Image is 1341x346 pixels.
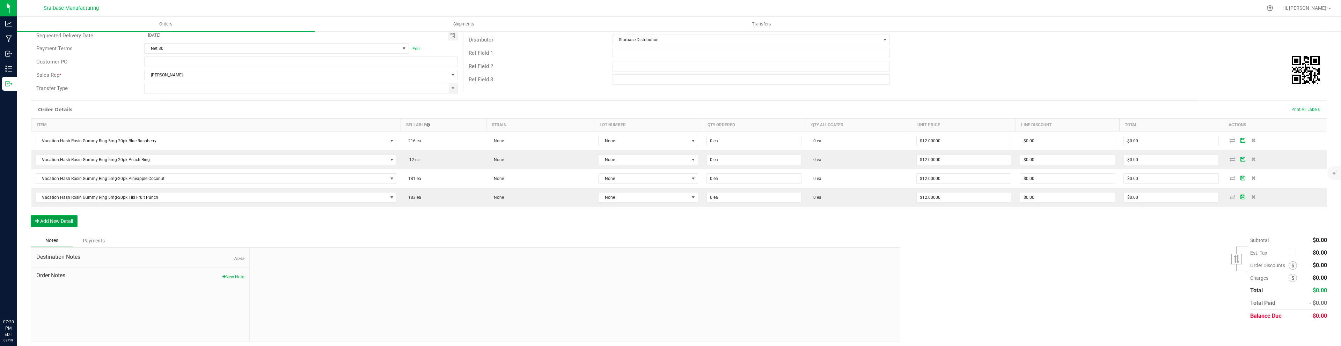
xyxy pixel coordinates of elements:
[1282,5,1328,11] span: Hi, [PERSON_NAME]!
[405,157,420,162] span: -12 ea
[490,176,504,181] span: None
[917,155,1011,165] input: 0
[5,65,12,72] inline-svg: Inventory
[917,193,1011,202] input: 0
[1238,195,1248,199] span: Save Order Detail
[1292,56,1320,84] qrcode: 00000183
[1238,176,1248,180] span: Save Order Detail
[917,174,1011,183] input: 0
[3,338,14,343] p: 08/19
[448,31,458,40] span: Toggle calendar
[1313,249,1327,256] span: $0.00
[36,32,93,39] span: Requested Delivery Date
[707,174,801,183] input: 0
[613,17,910,31] a: Transfers
[707,155,801,165] input: 0
[1250,313,1282,319] span: Balance Due
[1250,250,1287,256] span: Est. Tax
[594,119,702,131] th: Lot Number
[145,70,448,80] span: [PERSON_NAME]
[1292,56,1320,84] img: Scan me!
[1250,238,1269,243] span: Subtotal
[599,155,689,165] span: None
[912,119,1016,131] th: Unit Price
[1313,287,1327,294] span: $0.00
[1313,262,1327,269] span: $0.00
[5,20,12,27] inline-svg: Analytics
[150,21,182,27] span: Orders
[599,193,689,202] span: None
[1020,155,1115,165] input: 0
[44,5,99,11] span: Starbase Manufacturing
[315,17,613,31] a: Shipments
[405,195,421,200] span: 183 ea
[5,80,12,87] inline-svg: Outbound
[1248,176,1259,180] span: Delete Order Detail
[1250,287,1263,294] span: Total
[36,59,67,65] span: Customer PO
[31,119,401,131] th: Item
[36,174,388,183] span: Vacation Hash Rosin Gummy Ring 5mg-20pk Pineapple Coconut
[36,193,388,202] span: Vacation Hash Rosin Gummy Ring 5mg-20pk Tiki Fruit Punch
[38,107,72,112] h1: Order Details
[702,119,806,131] th: Qty Ordered
[1020,174,1115,183] input: 0
[36,72,59,78] span: Sales Rep
[36,85,68,91] span: Transfer Type
[1250,275,1289,281] span: Charges
[36,155,388,165] span: Vacation Hash Rosin Gummy Ring 5mg-20pk Peach Ring
[1313,274,1327,281] span: $0.00
[469,37,493,43] span: Distributor
[36,136,388,146] span: Vacation Hash Rosin Gummy Ring 5mg-20pk Blue Raspberry
[73,234,115,247] div: Payments
[222,274,244,280] button: New Note
[742,21,781,27] span: Transfers
[405,176,421,181] span: 181 ea
[401,119,486,131] th: Sellable
[1313,313,1327,319] span: $0.00
[1124,174,1218,183] input: 0
[1290,248,1299,258] span: Calculate excise tax
[810,195,821,200] span: 0 ea
[1124,136,1218,146] input: 0
[36,253,244,261] span: Destination Notes
[1291,107,1320,112] span: Print All Labels
[707,136,801,146] input: 0
[1248,138,1259,142] span: Delete Order Detail
[1248,157,1259,161] span: Delete Order Detail
[1020,136,1115,146] input: 0
[5,35,12,42] inline-svg: Manufacturing
[1309,300,1327,306] span: - $0.00
[613,35,881,45] span: Starbase Distribution
[36,45,73,52] span: Payment Terms
[1124,193,1218,202] input: 0
[707,193,801,202] input: 0
[5,50,12,57] inline-svg: Inbound
[469,50,493,56] span: Ref Field 1
[810,138,821,143] span: 0 ea
[1313,237,1327,243] span: $0.00
[486,119,594,131] th: Strain
[490,138,504,143] span: None
[1266,5,1274,12] div: Manage settings
[490,157,504,162] span: None
[3,319,14,338] p: 07:20 PM EDT
[1250,300,1275,306] span: Total Paid
[806,119,912,131] th: Qty Allocated
[1020,193,1115,202] input: 0
[469,63,493,69] span: Ref Field 2
[1238,157,1248,161] span: Save Order Detail
[810,176,821,181] span: 0 ea
[599,136,689,146] span: None
[490,195,504,200] span: None
[917,136,1011,146] input: 0
[810,157,821,162] span: 0 ea
[1016,119,1119,131] th: Line Discount
[17,17,315,31] a: Orders
[1124,155,1218,165] input: 0
[1248,195,1259,199] span: Delete Order Detail
[31,234,73,247] div: Notes
[444,21,484,27] span: Shipments
[31,215,78,227] button: Add New Detail
[1250,263,1289,268] span: Order Discounts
